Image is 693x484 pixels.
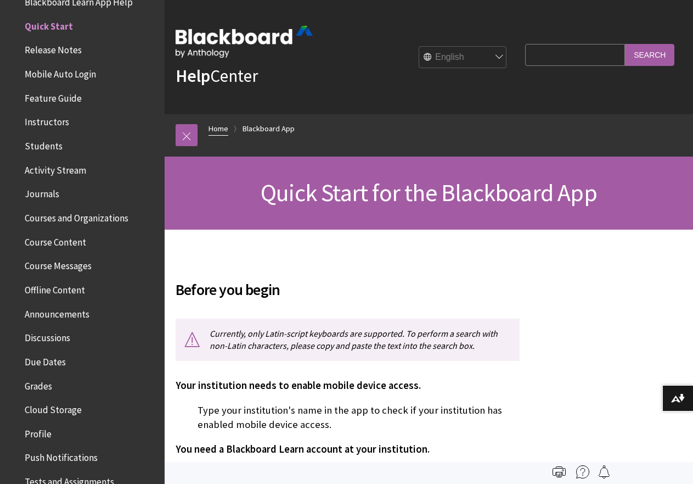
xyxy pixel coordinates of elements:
span: Mobile Auto Login [25,65,96,80]
a: HelpCenter [176,65,258,87]
span: Course Messages [25,257,92,272]
span: Discussions [25,329,70,343]
input: Search [625,44,674,65]
span: Offline Content [25,281,85,296]
span: Quick Start [25,17,73,32]
p: Type your institution's name in the app to check if your institution has enabled mobile device ac... [176,403,520,432]
p: Currently, only Latin-script keyboards are supported. To perform a search with non-Latin characte... [176,319,520,361]
span: Journals [25,185,59,200]
span: Your institution needs to enable mobile device access. [176,379,421,392]
span: Feature Guide [25,89,82,104]
span: Push Notifications [25,449,98,464]
span: Students [25,137,63,152]
a: Home [209,122,228,136]
span: Profile [25,425,52,440]
span: Due Dates [25,353,66,368]
span: You need a Blackboard Learn account at your institution. [176,443,430,455]
span: Quick Start for the Blackboard App [261,177,597,208]
strong: Help [176,65,210,87]
span: Release Notes [25,41,82,56]
span: Course Content [25,233,86,248]
select: Site Language Selector [419,47,507,69]
span: Activity Stream [25,161,86,176]
span: Courses and Organizations [25,209,128,224]
span: Cloud Storage [25,400,82,415]
img: More help [576,465,589,479]
span: Instructors [25,113,69,128]
img: Follow this page [598,465,611,479]
a: Blackboard App [243,122,295,136]
img: Print [553,465,566,479]
span: Announcements [25,305,89,320]
img: Blackboard by Anthology [176,26,313,58]
span: Grades [25,377,52,392]
span: Before you begin [176,278,520,301]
